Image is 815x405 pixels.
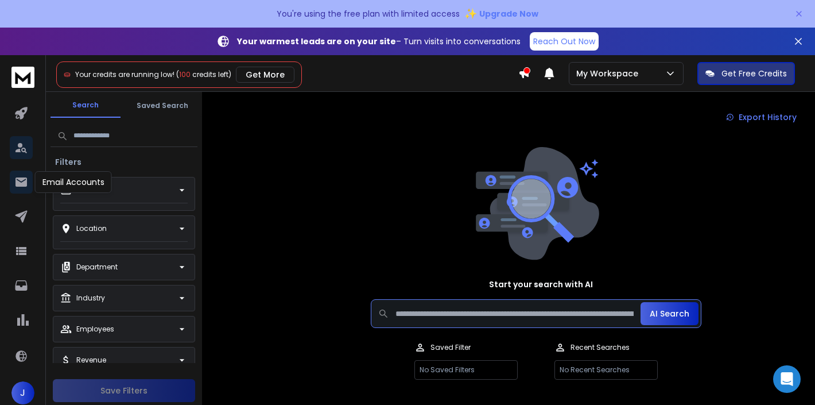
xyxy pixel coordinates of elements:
span: 100 [179,70,191,79]
div: Email Accounts [35,171,112,193]
p: No Saved Filters [414,360,518,380]
p: Revenue [76,356,106,365]
button: Get More [236,67,294,83]
button: AI Search [641,302,698,325]
a: Reach Out Now [530,32,599,51]
p: Industry [76,294,105,303]
a: Export History [717,106,806,129]
p: My Workspace [576,68,643,79]
p: Saved Filter [430,343,471,352]
button: Search [51,94,121,118]
p: Reach Out Now [533,36,595,47]
button: J [11,381,34,404]
div: Open Intercom Messenger [773,365,801,393]
p: Employees [76,325,114,334]
h3: Filters [51,156,86,168]
span: Upgrade Now [479,8,538,20]
strong: Your warmest leads are on your site [237,36,396,47]
span: ✨ [464,6,477,22]
span: Your credits are running low! [75,70,174,79]
p: No Recent Searches [554,360,658,380]
p: – Turn visits into conversations [237,36,521,47]
p: Recent Searches [570,343,630,352]
span: ( credits left) [176,70,231,79]
p: Location [76,224,107,233]
img: logo [11,67,34,88]
p: Department [76,263,118,272]
p: Get Free Credits [721,68,787,79]
img: image [473,147,599,260]
h1: Start your search with AI [489,279,593,290]
p: You're using the free plan with limited access [277,8,460,20]
button: Get Free Credits [697,62,795,85]
button: ✨Upgrade Now [464,2,538,25]
button: Saved Search [127,94,197,117]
